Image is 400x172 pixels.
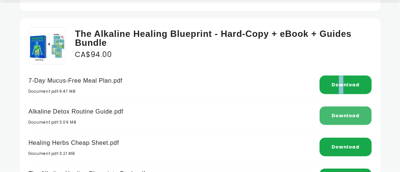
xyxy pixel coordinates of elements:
[29,106,124,117] p: Alkaline Detox Routine Guide.pdf
[58,89,60,94] span: ·
[58,151,60,156] span: ·
[29,138,119,149] p: Healing Herbs Cheap Sheet.pdf
[50,120,51,125] span: ·
[75,29,372,47] h3: The Alkaline Healing Blueprint - Hard-Copy + eBook + Guides Bundle
[50,151,51,156] span: ·
[50,89,51,94] span: ·
[29,76,123,86] p: 7-Day Mucus-Free Meal Plan.pdf
[75,47,372,62] h3: CA$94.00
[29,119,124,126] p: Document pdf 3.09 MB
[29,27,66,64] img: Alkaline_Healing_Product_Hardcopy_6b2c6f2a-438d-44af-ab94-f97c3ed9016b.webp
[58,120,60,125] span: ·
[332,112,359,119] a: Download
[332,144,359,150] a: Download
[332,82,359,88] a: Download
[29,88,123,95] p: Document pdf 9.47 MB
[29,150,119,157] p: Document pdf 3.21 MB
